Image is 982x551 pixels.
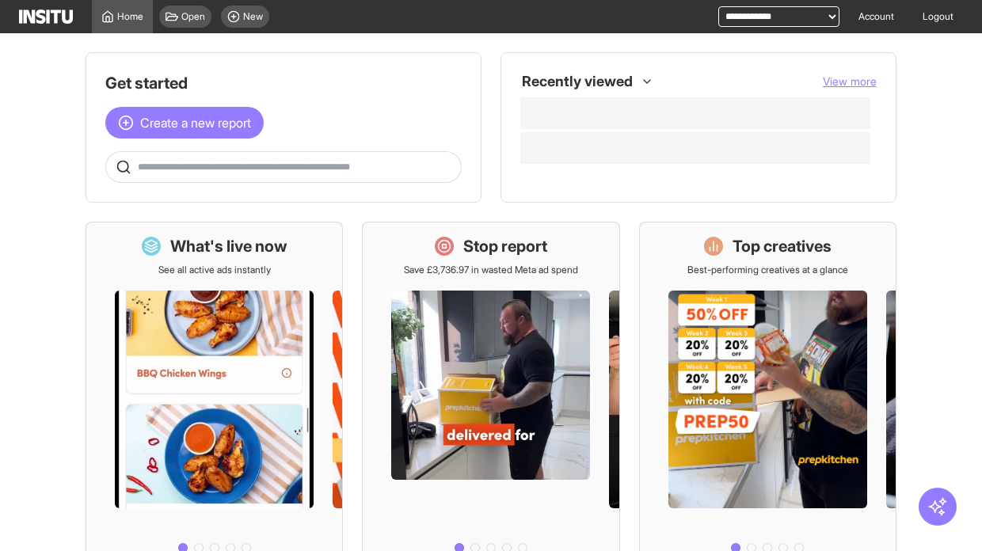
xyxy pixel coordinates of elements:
button: Create a new report [105,107,264,139]
span: New [243,10,263,23]
img: Logo [19,9,73,24]
p: Save £3,736.97 in wasted Meta ad spend [404,264,578,276]
button: View more [823,74,877,89]
h1: Get started [105,72,462,94]
span: Create a new report [140,113,251,132]
h1: Top creatives [733,235,832,257]
span: View more [823,74,877,88]
p: Best-performing creatives at a glance [687,264,848,276]
h1: What's live now [170,235,287,257]
p: See all active ads instantly [158,264,271,276]
span: Open [181,10,205,23]
span: Home [117,10,143,23]
h1: Stop report [463,235,547,257]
